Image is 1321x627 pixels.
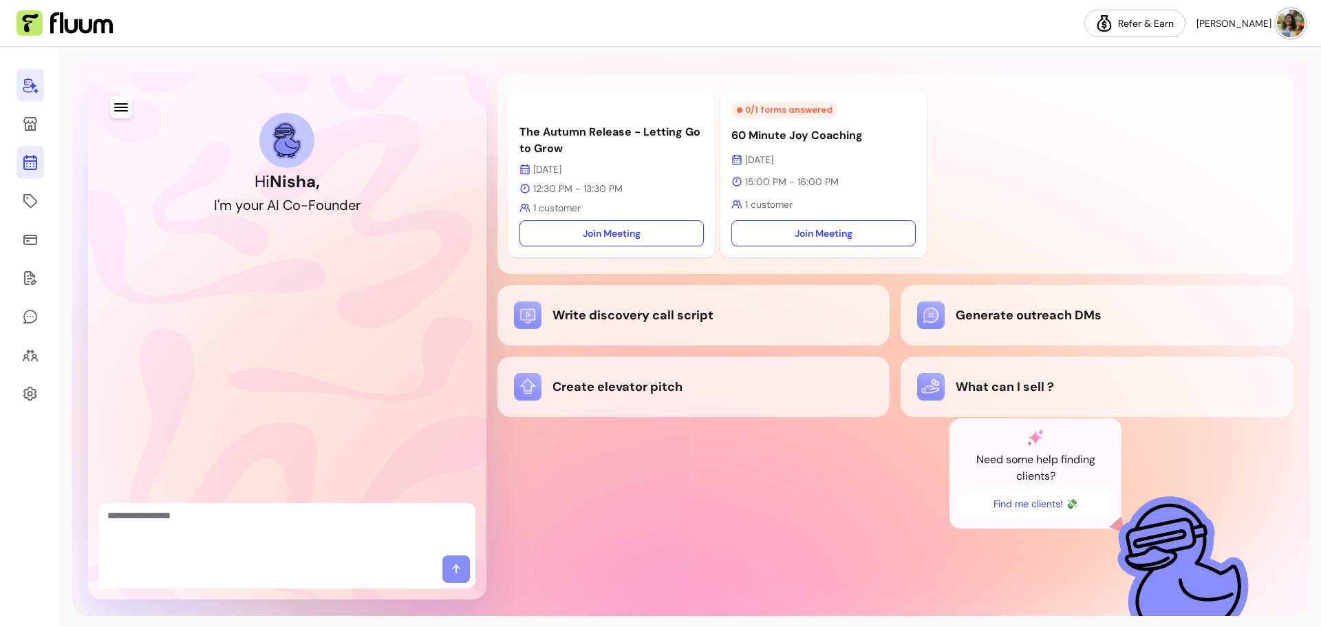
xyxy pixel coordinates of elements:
[917,373,945,401] img: What can I sell ?
[731,220,916,246] a: Join Meeting
[731,175,916,189] p: 15:00 PM - 16:00 PM
[519,182,704,195] p: 12:30 PM - 13:30 PM
[514,301,541,329] img: Write discovery call script
[356,195,361,215] div: r
[292,195,301,215] div: o
[917,301,945,329] img: Generate outreach DMs
[214,195,217,215] div: I
[731,153,916,167] p: [DATE]
[519,162,704,176] p: [DATE]
[960,490,1110,518] button: Find me clients! 💸
[217,195,219,215] div: '
[17,69,44,102] a: Home
[270,171,320,192] b: Nisha ,
[324,195,332,215] div: u
[960,451,1110,485] p: Need some help finding clients?
[514,373,541,401] img: Create elevator pitch
[348,195,356,215] div: e
[301,195,308,215] div: -
[267,195,276,215] div: A
[332,195,339,215] div: n
[214,195,361,215] h2: I'm your AI Co-Founder
[219,195,232,215] div: m
[17,184,44,217] a: Offerings
[17,262,44,295] a: Forms
[251,195,259,215] div: u
[276,195,279,215] div: I
[1196,17,1271,30] span: [PERSON_NAME]
[17,146,44,179] a: Calendar
[1277,10,1304,37] img: avatar
[731,127,916,144] p: 60 Minute Joy Coaching
[272,122,301,158] img: AI Co-Founder avatar
[1027,429,1044,446] img: AI Co-Founder gradient star
[107,509,467,550] textarea: Ask me anything...
[283,195,292,215] div: C
[731,198,916,211] p: 1 customer
[917,373,1277,401] div: What can I sell ?
[308,195,316,215] div: F
[255,171,320,193] h1: Hi
[1084,10,1185,37] a: Refer & Earn
[514,373,874,401] div: Create elevator pitch
[235,195,243,215] div: y
[17,300,44,333] a: My Messages
[339,195,348,215] div: d
[316,195,324,215] div: o
[519,220,704,246] a: Join Meeting
[17,10,113,36] img: Fluum Logo
[17,107,44,140] a: Storefront
[731,102,838,118] div: 0 / 1 forms answered
[514,301,874,329] div: Write discovery call script
[17,223,44,256] a: Sales
[243,195,251,215] div: o
[259,195,264,215] div: r
[1196,10,1304,37] button: avatar[PERSON_NAME]
[519,201,704,215] p: 1 customer
[17,377,44,410] a: Settings
[17,339,44,372] a: Clients
[917,301,1277,329] div: Generate outreach DMs
[519,124,704,157] p: The Autumn Release - Letting Go to Grow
